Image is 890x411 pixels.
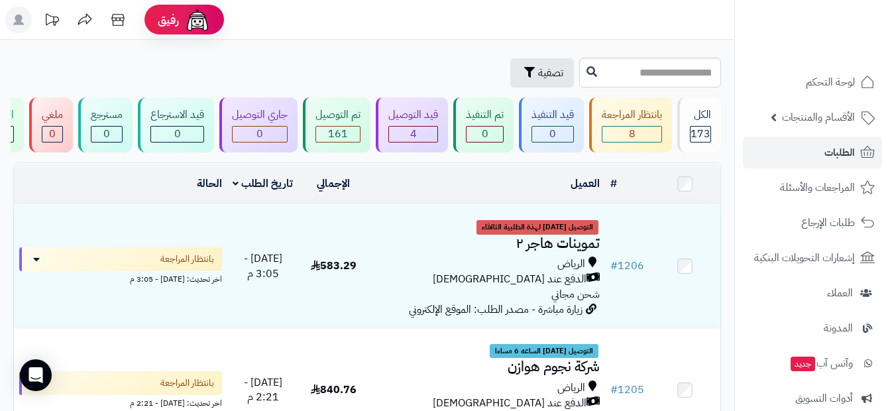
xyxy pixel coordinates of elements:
span: إشعارات التحويلات البنكية [754,249,855,267]
span: الطلبات [824,143,855,162]
a: تم التنفيذ 0 [451,97,516,152]
a: الطلبات [743,137,882,168]
a: جاري التوصيل 0 [217,97,300,152]
span: 0 [49,126,56,142]
div: قيد الاسترجاع [150,107,204,123]
span: رفيق [158,12,179,28]
div: 0 [467,127,503,142]
div: Open Intercom Messenger [20,359,52,391]
a: ملغي 0 [27,97,76,152]
h3: تموينات هاجر ٢ [374,236,600,251]
div: اخر تحديث: [DATE] - 3:05 م [19,271,222,285]
a: وآتس آبجديد [743,347,882,379]
div: تم التوصيل [315,107,361,123]
span: 0 [103,126,110,142]
h3: شركة نجوم هوازن [374,359,600,375]
div: 0 [42,127,62,142]
a: قيد التنفيذ 0 [516,97,586,152]
span: وآتس آب [789,354,853,373]
span: الدفع عند [DEMOGRAPHIC_DATA] [433,272,586,287]
div: مسترجع [91,107,123,123]
span: لوحة التحكم [806,73,855,91]
a: الكل173 [675,97,724,152]
div: 0 [91,127,122,142]
a: # [610,176,617,192]
span: المدونة [824,319,853,337]
a: مسترجع 0 [76,97,135,152]
div: 0 [532,127,573,142]
div: الكل [690,107,711,123]
div: تم التنفيذ [466,107,504,123]
span: تصفية [538,65,563,81]
span: شحن مجاني [551,286,600,302]
span: العملاء [827,284,853,302]
a: الإجمالي [317,176,350,192]
span: [DATE] - 3:05 م [244,251,282,282]
div: بانتظار المراجعة [602,107,662,123]
span: 8 [629,126,636,142]
a: #1206 [610,258,644,274]
a: العميل [571,176,600,192]
a: بانتظار المراجعة 8 [586,97,675,152]
a: تاريخ الطلب [233,176,293,192]
a: تم التوصيل 161 [300,97,373,152]
a: المراجعات والأسئلة [743,172,882,204]
a: العملاء [743,277,882,309]
span: 173 [691,126,710,142]
span: الرياض [557,381,585,396]
span: أدوات التسويق [795,389,853,408]
img: logo-2.png [800,35,877,63]
span: جديد [791,357,815,371]
a: الحالة [197,176,222,192]
span: 840.76 [311,382,357,398]
a: لوحة التحكم [743,66,882,98]
span: [DATE] - 2:21 م [244,375,282,406]
div: 0 [233,127,287,142]
a: قيد التوصيل 4 [373,97,451,152]
span: التوصيل [DATE] لهذة الطلبية الثالاثاء [476,220,598,235]
div: ملغي [42,107,63,123]
div: اخر تحديث: [DATE] - 2:21 م [19,395,222,409]
div: 8 [602,127,661,142]
span: 583.29 [311,258,357,274]
a: تحديثات المنصة [35,7,68,36]
div: جاري التوصيل [232,107,288,123]
span: # [610,382,618,398]
a: #1205 [610,382,644,398]
img: ai-face.png [184,7,211,33]
a: إشعارات التحويلات البنكية [743,242,882,274]
span: الدفع عند [DEMOGRAPHIC_DATA] [433,396,586,411]
span: طلبات الإرجاع [801,213,855,232]
a: طلبات الإرجاع [743,207,882,239]
span: 4 [410,126,417,142]
span: 161 [328,126,348,142]
span: الرياض [557,257,585,272]
span: # [610,258,618,274]
div: 161 [316,127,360,142]
a: المدونة [743,312,882,344]
span: بانتظار المراجعة [160,253,214,266]
span: التوصيل [DATE] الساعه 6 مساءا [490,344,598,359]
a: قيد الاسترجاع 0 [135,97,217,152]
span: المراجعات والأسئلة [780,178,855,197]
span: 0 [482,126,488,142]
div: 0 [151,127,203,142]
span: بانتظار المراجعة [160,377,214,390]
span: الأقسام والمنتجات [782,108,855,127]
div: قيد التنفيذ [531,107,574,123]
span: زيارة مباشرة - مصدر الطلب: الموقع الإلكتروني [409,302,583,318]
span: 0 [256,126,263,142]
button: تصفية [510,58,574,88]
div: 4 [389,127,437,142]
span: 0 [549,126,556,142]
div: قيد التوصيل [388,107,438,123]
span: 0 [174,126,181,142]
